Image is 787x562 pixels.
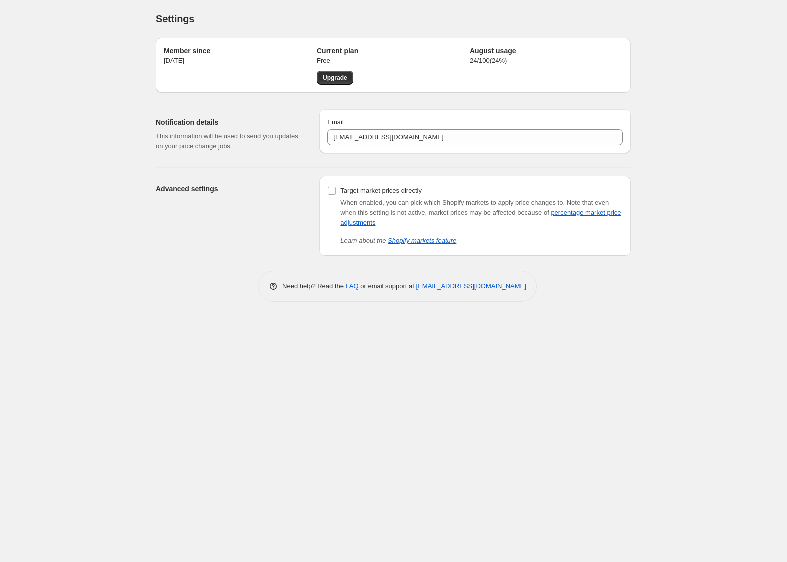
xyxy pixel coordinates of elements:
[317,71,353,85] a: Upgrade
[282,282,346,290] span: Need help? Read the
[416,282,526,290] a: [EMAIL_ADDRESS][DOMAIN_NAME]
[388,237,456,244] a: Shopify markets feature
[164,56,317,66] p: [DATE]
[156,13,194,24] span: Settings
[470,56,623,66] p: 24 / 100 ( 24 %)
[346,282,359,290] a: FAQ
[317,46,470,56] h2: Current plan
[340,237,456,244] i: Learn about the
[323,74,347,82] span: Upgrade
[156,117,303,127] h2: Notification details
[340,199,621,226] span: Note that even when this setting is not active, market prices may be affected because of
[317,56,470,66] p: Free
[327,118,344,126] span: Email
[340,187,422,194] span: Target market prices directly
[156,131,303,151] p: This information will be used to send you updates on your price change jobs.
[164,46,317,56] h2: Member since
[470,46,623,56] h2: August usage
[359,282,416,290] span: or email support at
[340,199,565,206] span: When enabled, you can pick which Shopify markets to apply price changes to.
[156,184,303,194] h2: Advanced settings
